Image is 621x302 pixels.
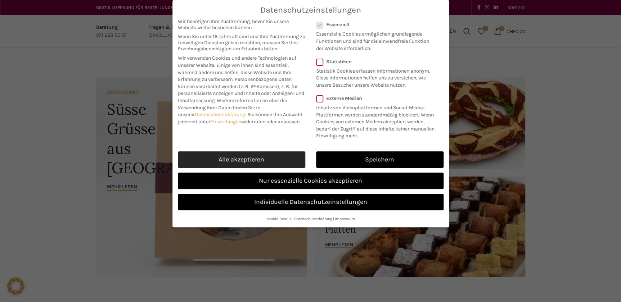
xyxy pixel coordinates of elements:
span: Weitere Informationen über die Verwendung Ihrer Daten finden Sie in unserer . [178,97,287,118]
a: Speichern [316,151,444,168]
a: Datenschutzerklärung [195,111,245,118]
a: Cookie-Details [266,216,292,221]
p: Essenzielle Cookies ermöglichen grundlegende Funktionen und sind für die einwandfreie Funktion de... [316,28,434,52]
a: Impressum [335,216,355,221]
span: Sie können Ihre Auswahl jederzeit unter widerrufen oder anpassen. [178,111,302,125]
label: Statistiken [316,59,434,65]
p: Statistik Cookies erfassen Informationen anonym. Diese Informationen helfen uns zu verstehen, wie... [316,65,434,89]
span: Wenn Sie unter 16 Jahre alt sind und Ihre Zustimmung zu freiwilligen Diensten geben möchten, müss... [178,33,305,52]
a: Datenschutzerklärung [294,216,332,221]
span: Personenbezogene Daten können verarbeitet werden (z. B. IP-Adressen), z. B. für personalisierte A... [178,76,304,104]
label: Essenziell [316,22,434,28]
p: Inhalte von Videoplattformen und Social-Media-Plattformen werden standardmäßig blockiert. Wenn Co... [316,101,439,139]
label: Externe Medien [316,95,439,101]
span: Datenschutzeinstellungen [260,5,361,15]
a: Einstellungen [210,119,241,125]
a: Alle akzeptieren [178,151,305,168]
a: Nur essenzielle Cookies akzeptieren [178,173,444,189]
a: Individuelle Datenschutzeinstellungen [178,194,444,210]
span: Wir benötigen Ihre Zustimmung, bevor Sie unsere Website weiter besuchen können. [178,18,305,31]
span: Wir verwenden Cookies und andere Technologien auf unserer Website. Einige von ihnen sind essenzie... [178,55,296,82]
